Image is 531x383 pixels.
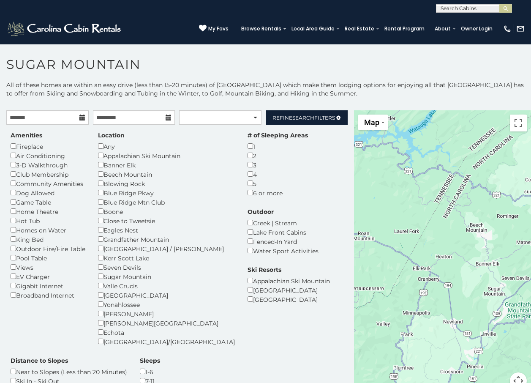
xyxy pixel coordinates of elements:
[248,276,330,285] div: Appalachian Ski Mountain
[98,235,235,244] div: Grandfather Mountain
[11,235,85,244] div: King Bed
[98,225,235,235] div: Eagles Nest
[98,309,235,318] div: [PERSON_NAME]
[11,225,85,235] div: Homes on Water
[516,25,525,33] img: mail-regular-white.png
[11,188,85,197] div: Dog Allowed
[11,197,85,207] div: Game Table
[11,263,85,272] div: Views
[11,272,85,281] div: EV Charger
[248,170,308,179] div: 4
[11,207,85,216] div: Home Theatre
[98,179,235,188] div: Blowing Rock
[248,285,330,295] div: [GEOGRAPHIC_DATA]
[98,142,235,151] div: Any
[11,170,85,179] div: Club Membership
[11,179,85,188] div: Community Amenities
[358,115,388,130] button: Change map style
[248,131,308,140] label: # of Sleeping Areas
[98,151,235,160] div: Appalachian Ski Mountain
[98,281,235,290] div: Valle Crucis
[98,170,235,179] div: Beech Mountain
[98,253,235,263] div: Kerr Scott Lake
[98,131,125,140] label: Location
[11,131,42,140] label: Amenities
[292,115,314,121] span: Search
[11,160,85,170] div: 3-D Walkthrough
[248,188,308,197] div: 6 or more
[98,300,235,309] div: Yonahlossee
[248,208,274,216] label: Outdoor
[11,142,85,151] div: Fireplace
[199,25,229,33] a: My Favs
[248,246,319,255] div: Water Sport Activities
[457,23,497,35] a: Owner Login
[98,216,235,225] div: Close to Tweetsie
[98,272,235,281] div: Sugar Mountain
[98,337,235,346] div: [GEOGRAPHIC_DATA]/[GEOGRAPHIC_DATA]
[237,23,286,35] a: Browse Rentals
[248,237,319,246] div: Fenced-In Yard
[11,151,85,160] div: Air Conditioning
[98,160,235,170] div: Banner Elk
[248,179,308,188] div: 5
[503,25,512,33] img: phone-regular-white.png
[140,356,160,365] label: Sleeps
[248,142,308,151] div: 1
[11,244,85,253] div: Outdoor Fire/Fire Table
[98,188,235,197] div: Blue Ridge Pkwy
[248,227,319,237] div: Lake Front Cabins
[98,328,235,337] div: Echota
[248,265,281,274] label: Ski Resorts
[98,290,235,300] div: [GEOGRAPHIC_DATA]
[510,115,527,131] button: Toggle fullscreen view
[266,110,348,125] a: RefineSearchFilters
[98,197,235,207] div: Blue Ridge Mtn Club
[11,216,85,225] div: Hot Tub
[98,263,235,272] div: Seven Devils
[98,244,235,253] div: [GEOGRAPHIC_DATA] / [PERSON_NAME]
[287,23,339,35] a: Local Area Guide
[248,218,319,227] div: Creek | Stream
[98,318,235,328] div: [PERSON_NAME][GEOGRAPHIC_DATA]
[11,281,85,290] div: Gigabit Internet
[208,25,229,33] span: My Favs
[248,295,330,304] div: [GEOGRAPHIC_DATA]
[11,290,85,300] div: Broadband Internet
[248,160,308,170] div: 3
[430,23,455,35] a: About
[11,253,85,263] div: Pool Table
[11,367,127,376] div: Near to Slopes (Less than 20 Minutes)
[6,20,123,37] img: White-1-2.png
[11,356,68,365] label: Distance to Slopes
[98,207,235,216] div: Boone
[340,23,379,35] a: Real Estate
[272,115,335,121] span: Refine Filters
[140,367,160,376] div: 1-6
[380,23,429,35] a: Rental Program
[248,151,308,160] div: 2
[364,118,379,127] span: Map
